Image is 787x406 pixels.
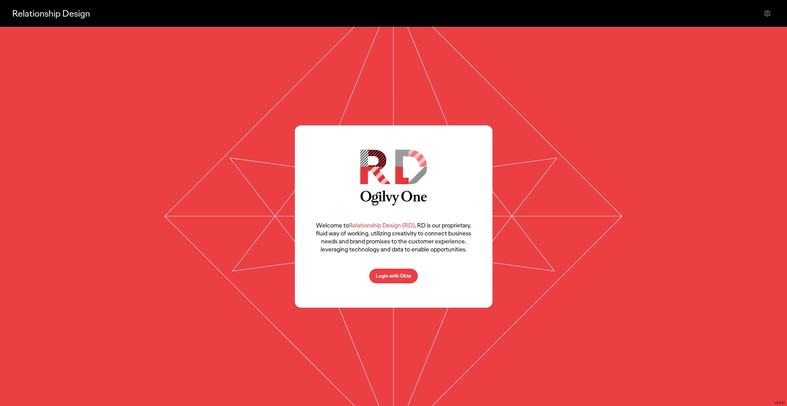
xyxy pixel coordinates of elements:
[12,7,90,20] p: Relationship Design
[376,274,411,278] p: Login with Okta
[360,150,427,184] img: RD Logo
[369,269,418,283] button: Login with Okta
[760,6,775,21] div: Send feedback
[313,221,474,253] p: Welcome to , RD is our proprietary, fluid way of working, utilizing creativity to connect busines...
[349,221,415,229] span: Relationship Design (RD)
